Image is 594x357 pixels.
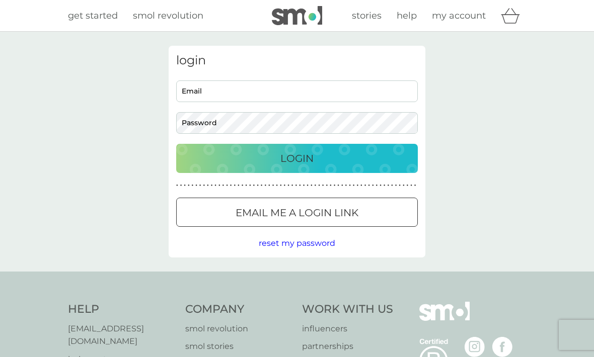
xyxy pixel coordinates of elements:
a: stories [352,9,382,23]
span: my account [432,10,486,21]
p: ● [287,183,289,188]
p: Login [280,150,314,166]
a: smol stories [185,340,292,353]
p: ● [311,183,313,188]
p: ● [387,183,389,188]
p: ● [337,183,339,188]
a: get started [68,9,118,23]
p: ● [234,183,236,188]
p: ● [303,183,305,188]
p: ● [318,183,320,188]
h4: Help [68,302,175,317]
p: ● [356,183,358,188]
p: ● [391,183,393,188]
p: ● [245,183,247,188]
p: ● [268,183,270,188]
span: reset my password [259,238,335,248]
div: basket [501,6,526,26]
p: ● [284,183,286,188]
p: ● [349,183,351,188]
p: ● [376,183,378,188]
p: ● [341,183,343,188]
button: Email me a login link [176,198,418,227]
p: ● [195,183,197,188]
p: ● [253,183,255,188]
img: smol [419,302,470,336]
p: Email me a login link [236,205,358,221]
p: ● [315,183,317,188]
a: smol revolution [133,9,203,23]
p: ● [199,183,201,188]
span: stories [352,10,382,21]
p: ● [218,183,220,188]
p: ● [222,183,225,188]
p: ● [299,183,301,188]
h3: login [176,53,418,68]
img: smol [272,6,322,25]
p: ● [257,183,259,188]
p: ● [399,183,401,188]
span: help [397,10,417,21]
a: partnerships [302,340,393,353]
p: ● [295,183,297,188]
p: ● [261,183,263,188]
p: ● [276,183,278,188]
p: ● [230,183,232,188]
p: ● [380,183,382,188]
p: ● [211,183,213,188]
p: ● [176,183,178,188]
p: ● [345,183,347,188]
p: ● [226,183,228,188]
h4: Work With Us [302,302,393,317]
p: ● [238,183,240,188]
p: ● [326,183,328,188]
p: ● [372,183,374,188]
button: reset my password [259,237,335,250]
h4: Company [185,302,292,317]
p: ● [322,183,324,188]
p: ● [207,183,209,188]
button: Login [176,144,418,173]
a: influencers [302,322,393,335]
p: ● [364,183,366,188]
p: ● [192,183,194,188]
a: smol revolution [185,322,292,335]
p: ● [360,183,362,188]
p: ● [368,183,370,188]
p: ● [203,183,205,188]
p: ● [395,183,397,188]
p: ● [272,183,274,188]
p: ● [264,183,266,188]
p: ● [214,183,216,188]
p: ● [184,183,186,188]
p: ● [242,183,244,188]
p: ● [180,183,182,188]
p: ● [414,183,416,188]
span: smol revolution [133,10,203,21]
a: help [397,9,417,23]
a: [EMAIL_ADDRESS][DOMAIN_NAME] [68,322,175,348]
p: ● [334,183,336,188]
p: ● [353,183,355,188]
a: my account [432,9,486,23]
p: ● [280,183,282,188]
img: visit the smol Instagram page [465,337,485,357]
img: visit the smol Facebook page [492,337,512,357]
p: ● [307,183,309,188]
p: ● [403,183,405,188]
span: get started [68,10,118,21]
p: ● [291,183,293,188]
p: ● [407,183,409,188]
p: ● [330,183,332,188]
p: ● [410,183,412,188]
p: ● [249,183,251,188]
p: ● [188,183,190,188]
p: ● [384,183,386,188]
